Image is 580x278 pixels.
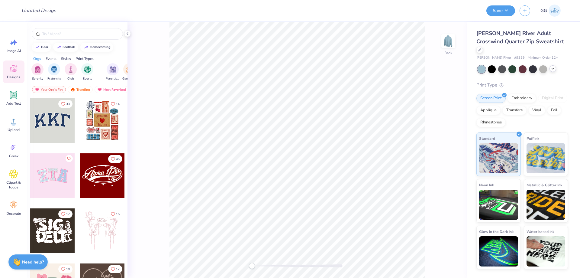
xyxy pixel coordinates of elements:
[80,43,113,52] button: homecoming
[527,236,565,267] img: Water based Ink
[95,86,129,93] div: Most Favorited
[476,94,506,103] div: Screen Print
[46,56,56,61] div: Events
[538,94,567,103] div: Digital Print
[32,86,66,93] div: Your Org's Fav
[41,45,48,49] div: bear
[108,210,122,218] button: Like
[106,77,120,81] span: Parent's Weekend
[106,63,120,81] button: filter button
[47,63,61,81] button: filter button
[109,66,116,73] img: Parent's Weekend Image
[66,213,70,216] span: 17
[70,87,75,92] img: trending.gif
[4,180,24,190] span: Clipart & logos
[33,56,41,61] div: Orgs
[97,87,102,92] img: most_fav.gif
[540,7,547,14] span: GG
[126,66,133,73] img: Game Day Image
[479,135,495,142] span: Standard
[84,45,89,49] img: trend_line.gif
[7,48,21,53] span: Image AI
[476,106,501,115] div: Applique
[442,35,454,47] img: Back
[549,5,561,17] img: Gerson Garcia
[34,66,41,73] img: Sorority Image
[476,118,506,127] div: Rhinestones
[528,55,558,61] span: Minimum Order: 12 +
[61,56,71,61] div: Styles
[106,63,120,81] div: filter for Parent's Weekend
[84,66,91,73] img: Sports Image
[108,155,122,163] button: Like
[122,77,136,81] span: Game Day
[32,77,43,81] span: Sorority
[67,66,74,73] img: Club Image
[527,182,562,188] span: Metallic & Glitter Ink
[58,210,72,218] button: Like
[9,154,18,159] span: Greek
[56,45,61,49] img: trend_line.gif
[538,5,563,17] a: GG
[31,63,43,81] button: filter button
[83,77,92,81] span: Sports
[527,228,554,235] span: Water based Ink
[66,155,73,162] button: Like
[116,103,120,106] span: 14
[66,268,70,271] span: 19
[51,66,57,73] img: Fraternity Image
[476,82,568,89] div: Print Type
[22,259,44,265] strong: Need help?
[116,158,120,161] span: 45
[116,268,120,271] span: 17
[35,45,40,49] img: trend_line.gif
[31,63,43,81] div: filter for Sorority
[514,55,525,61] span: # 9359
[35,87,40,92] img: most_fav.gif
[122,63,136,81] button: filter button
[81,63,93,81] div: filter for Sports
[67,77,74,81] span: Club
[65,63,77,81] button: filter button
[476,30,564,45] span: [PERSON_NAME] River Adult Crosswind Quarter Zip Sweatshirt
[479,143,518,173] img: Standard
[90,45,111,49] div: homecoming
[108,100,122,108] button: Like
[32,43,51,52] button: bear
[479,228,514,235] span: Glow in the Dark Ink
[486,5,515,16] button: Save
[479,236,518,267] img: Glow in the Dark Ink
[479,182,494,188] span: Neon Ink
[8,127,20,132] span: Upload
[527,135,539,142] span: Puff Ink
[47,77,61,81] span: Fraternity
[527,190,565,220] img: Metallic & Glitter Ink
[63,45,76,49] div: football
[502,106,527,115] div: Transfers
[122,63,136,81] div: filter for Game Day
[527,143,565,173] img: Puff Ink
[53,43,78,52] button: football
[76,56,94,61] div: Print Types
[507,94,536,103] div: Embroidery
[81,63,93,81] button: filter button
[249,263,255,269] div: Accessibility label
[479,190,518,220] img: Neon Ink
[58,265,72,273] button: Like
[528,106,545,115] div: Vinyl
[42,31,119,37] input: Try "Alpha"
[6,211,21,216] span: Decorate
[116,213,120,216] span: 15
[65,63,77,81] div: filter for Club
[444,50,452,56] div: Back
[6,101,21,106] span: Add Text
[108,265,122,273] button: Like
[7,75,20,80] span: Designs
[547,106,561,115] div: Foil
[58,100,72,108] button: Like
[68,86,93,93] div: Trending
[66,103,70,106] span: 33
[476,55,511,61] span: [PERSON_NAME] River
[17,5,61,17] input: Untitled Design
[47,63,61,81] div: filter for Fraternity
